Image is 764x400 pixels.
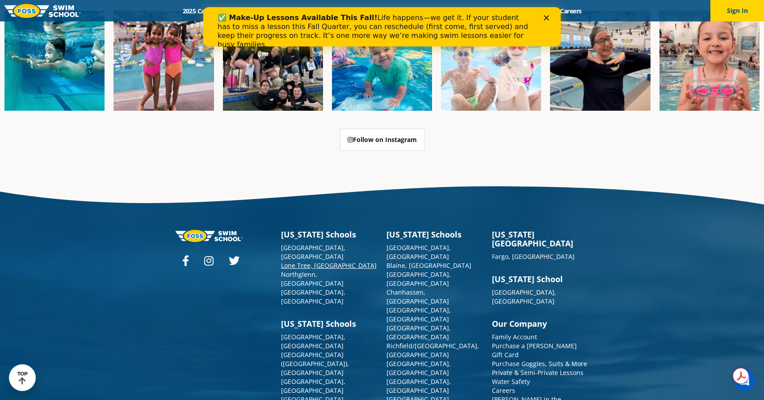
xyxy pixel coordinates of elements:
iframe: Intercom live chat banner [203,7,561,46]
a: Lone Tree, [GEOGRAPHIC_DATA] [281,261,377,270]
img: Foss-logo-horizontal-white.svg [176,230,243,242]
a: 2025 Calendar [175,7,231,15]
a: Swim Path® Program [268,7,346,15]
a: [GEOGRAPHIC_DATA], [GEOGRAPHIC_DATA] [281,333,345,350]
img: Fa25-Website-Images-14-600x600.jpg [659,11,760,111]
a: [GEOGRAPHIC_DATA], [GEOGRAPHIC_DATA] [386,377,451,395]
img: FCC_FOSS_GeneralShoot_May_FallCampaign_lowres-9556-600x600.jpg [441,11,541,111]
div: TOP [17,371,28,385]
a: [GEOGRAPHIC_DATA] ([GEOGRAPHIC_DATA]), [GEOGRAPHIC_DATA] [281,350,349,377]
a: Careers [552,7,589,15]
a: Richfield/[GEOGRAPHIC_DATA], [GEOGRAPHIC_DATA] [386,342,479,359]
div: Close [340,8,349,13]
a: [GEOGRAPHIC_DATA], [GEOGRAPHIC_DATA] [386,324,451,341]
h3: [US_STATE] Schools [281,319,378,328]
a: Blaine, [GEOGRAPHIC_DATA] [386,261,471,270]
a: Northglenn, [GEOGRAPHIC_DATA] [281,270,344,287]
h3: [US_STATE] Schools [386,230,483,239]
a: Water Safety [492,377,530,386]
a: Swim Like [PERSON_NAME] [429,7,524,15]
a: Careers [492,386,515,395]
a: About [PERSON_NAME] [347,7,430,15]
a: [GEOGRAPHIC_DATA], [GEOGRAPHIC_DATA] [281,288,345,305]
a: [GEOGRAPHIC_DATA], [GEOGRAPHIC_DATA] [386,270,451,287]
a: [GEOGRAPHIC_DATA], [GEOGRAPHIC_DATA] [386,243,451,261]
a: [GEOGRAPHIC_DATA], [GEOGRAPHIC_DATA] [386,306,451,323]
a: Follow on Instagram [340,129,424,151]
a: [GEOGRAPHIC_DATA], [GEOGRAPHIC_DATA] [386,359,451,377]
a: Private & Semi-Private Lessons [492,368,583,377]
a: Fargo, [GEOGRAPHIC_DATA] [492,252,575,261]
img: Fa25-Website-Images-2-600x600.png [223,11,323,111]
a: Purchase Goggles, Suits & More [492,359,587,368]
h3: Our Company [492,319,588,328]
a: Chanhassen, [GEOGRAPHIC_DATA] [386,288,449,305]
img: FOSS Swim School Logo [4,4,81,18]
a: Purchase a [PERSON_NAME] Gift Card [492,342,577,359]
b: ✅ Make-Up Lessons Available This Fall! [14,6,174,15]
a: Family Account [492,333,537,341]
img: Fa25-Website-Images-1-600x600.png [4,11,105,111]
a: Blog [524,7,552,15]
a: [GEOGRAPHIC_DATA], [GEOGRAPHIC_DATA] [281,243,345,261]
a: [GEOGRAPHIC_DATA], [GEOGRAPHIC_DATA] [281,377,345,395]
h3: [US_STATE] School [492,275,588,283]
a: [GEOGRAPHIC_DATA], [GEOGRAPHIC_DATA] [492,288,556,305]
a: Schools [231,7,268,15]
img: Fa25-Website-Images-600x600.png [332,11,432,111]
h3: [US_STATE][GEOGRAPHIC_DATA] [492,230,588,248]
h3: [US_STATE] Schools [281,230,378,239]
div: Life happens—we get it. If your student has to miss a lesson this Fall Quarter, you can reschedul... [14,6,329,42]
img: Fa25-Website-Images-8-600x600.jpg [113,11,214,111]
img: Fa25-Website-Images-9-600x600.jpg [550,11,650,111]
